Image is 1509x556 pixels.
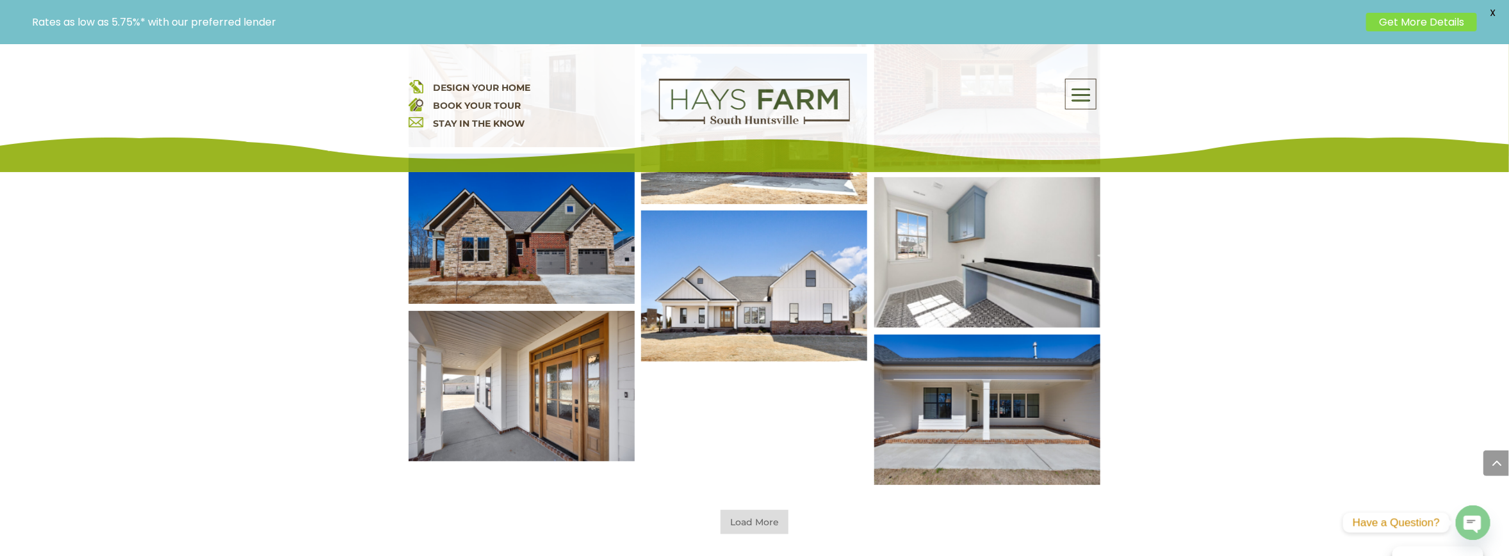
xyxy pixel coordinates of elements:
a: DESIGN YOUR HOME [433,82,530,93]
img: 2124 Bloomfell Bend-40 [409,154,635,304]
a: hays farm homes huntsville development [659,116,850,127]
img: 8148 Tupelo Gum -5 [409,311,635,461]
img: 8148 Tupelo Gum -6 [874,335,1100,485]
img: book your home tour [409,97,423,111]
img: Logo [659,79,850,125]
img: 8148 Tupelo Gum -2 [641,210,867,361]
a: BOOK YOUR TOUR [433,100,521,111]
img: design your home [409,79,423,93]
span: Load More [721,510,788,534]
img: 8001 Tupelo Gum-10a [874,177,1100,328]
p: Rates as low as 5.75%* with our preferred lender [32,16,1360,28]
span: X [1483,3,1503,22]
a: STAY IN THE KNOW [433,118,525,129]
a: Get More Details [1366,13,1477,31]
